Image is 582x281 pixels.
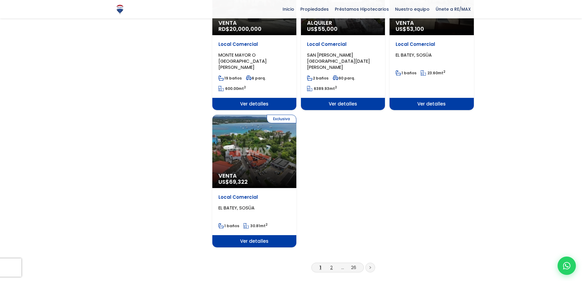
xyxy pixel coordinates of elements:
span: 55,000 [318,25,338,33]
a: 26 [351,264,356,271]
p: Local Comercial [307,41,379,47]
span: Únete a RE/MAX [433,5,474,14]
span: Inicio [280,5,297,14]
span: 53,100 [406,25,424,33]
span: Ver detalles [212,235,296,247]
span: 2 baños [307,76,328,81]
span: Exclusiva [267,115,296,123]
span: 6389.93 [314,86,329,91]
a: Exclusiva Venta US$69,322 Local Comercial EL BATEY, SOSÚA 1 baños 30.81mt2 Ver detalles [212,115,296,247]
span: Propiedades [297,5,332,14]
span: 90 parq. [333,76,355,81]
span: Alquiler [307,20,379,26]
span: 30.81 [250,223,260,228]
span: Ver detalles [390,98,474,110]
span: 20,000,000 [229,25,262,33]
span: 1 baños [396,70,416,76]
span: Ver detalles [301,98,385,110]
span: mt [243,223,268,228]
p: Local Comercial [218,194,290,200]
span: Venta [396,20,467,26]
span: EL BATEY, SOSÚA [218,205,254,211]
img: Logo de REMAX [115,4,125,15]
span: mt [218,86,246,91]
span: 600.00 [225,86,238,91]
a: 1 [320,264,321,271]
span: Venta [218,173,290,179]
span: mt [307,86,337,91]
span: SAN [PERSON_NAME][GEOGRAPHIC_DATA][DATE][PERSON_NAME] [307,52,370,70]
sup: 2 [265,222,268,227]
span: EL BATEY, SOSÚA [396,52,432,58]
p: Local Comercial [218,41,290,47]
sup: 2 [335,85,337,90]
span: US$ [396,25,424,33]
span: US$ [218,178,248,186]
span: 6 parq. [246,76,266,81]
span: 23.60 [427,70,438,76]
span: 69,322 [229,178,248,186]
span: Nuestro equipo [392,5,433,14]
span: Venta [218,20,290,26]
span: US$ [307,25,338,33]
span: mt [421,70,445,76]
span: 19 baños [218,76,242,81]
sup: 2 [443,69,445,74]
span: 1 baños [218,223,239,228]
p: Local Comercial [396,41,467,47]
span: MONTE MAYOR O [GEOGRAPHIC_DATA][PERSON_NAME] [218,52,267,70]
span: Ver detalles [212,98,296,110]
a: 2 [330,264,333,271]
span: RD$ [218,25,262,33]
sup: 2 [244,85,246,90]
a: ... [341,264,344,271]
span: Préstamos Hipotecarios [332,5,392,14]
